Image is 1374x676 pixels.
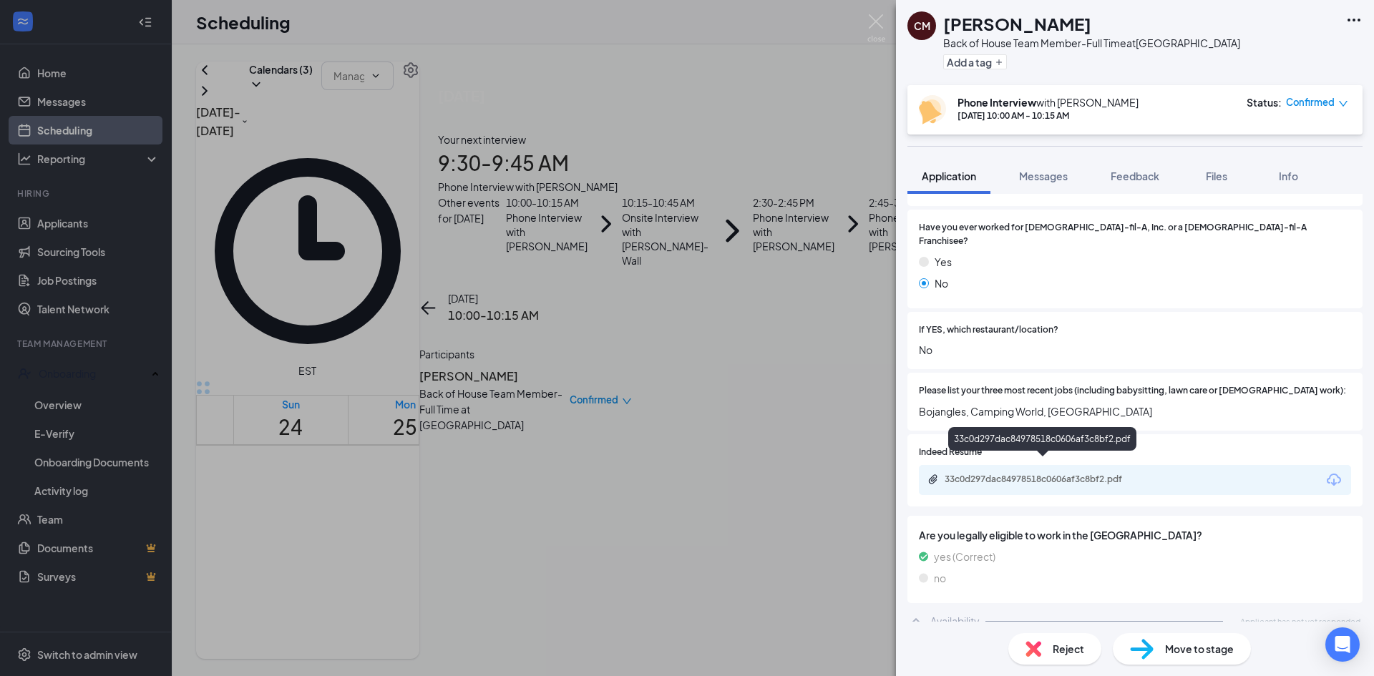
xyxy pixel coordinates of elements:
[1165,641,1234,657] span: Move to stage
[1247,95,1282,109] div: Status :
[958,95,1139,109] div: with [PERSON_NAME]
[935,254,952,270] span: Yes
[958,109,1139,122] div: [DATE] 10:00 AM - 10:15 AM
[919,403,1351,419] span: Bojangles, Camping World, [GEOGRAPHIC_DATA]
[919,342,1351,358] span: No
[922,170,976,182] span: Application
[927,474,1159,487] a: Paperclip33c0d297dac84978518c0606af3c8bf2.pdf
[907,612,925,630] svg: ChevronUp
[943,54,1007,69] button: PlusAdd a tag
[1325,471,1343,489] svg: Download
[919,221,1351,248] span: Have you ever worked for [DEMOGRAPHIC_DATA]-fil-A, Inc. or a [DEMOGRAPHIC_DATA]-fil-A Franchisee?
[930,614,980,628] div: Availability
[919,323,1058,337] span: If YES, which restaurant/location?
[934,549,995,564] span: yes (Correct)
[919,527,1351,543] span: Are you legally eligible to work in the [GEOGRAPHIC_DATA]?
[943,11,1091,36] h1: [PERSON_NAME]
[943,36,1240,50] div: Back of House Team Member-Full Time at [GEOGRAPHIC_DATA]
[919,446,982,459] span: Indeed Resume
[914,19,930,33] div: CM
[1345,11,1363,29] svg: Ellipses
[945,474,1145,485] div: 33c0d297dac84978518c0606af3c8bf2.pdf
[927,474,939,485] svg: Paperclip
[948,427,1136,451] div: 33c0d297dac84978518c0606af3c8bf2.pdf
[1286,95,1335,109] span: Confirmed
[1325,627,1360,662] div: Open Intercom Messenger
[1053,641,1084,657] span: Reject
[1019,170,1068,182] span: Messages
[1279,170,1298,182] span: Info
[1338,99,1348,109] span: down
[1240,615,1363,627] span: Applicant has not yet responded.
[919,384,1346,398] span: Please list your three most recent jobs (including babysitting, lawn care or [DEMOGRAPHIC_DATA] w...
[1111,170,1159,182] span: Feedback
[935,275,948,291] span: No
[995,58,1003,67] svg: Plus
[958,96,1036,109] b: Phone Interview
[1206,170,1227,182] span: Files
[934,570,946,586] span: no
